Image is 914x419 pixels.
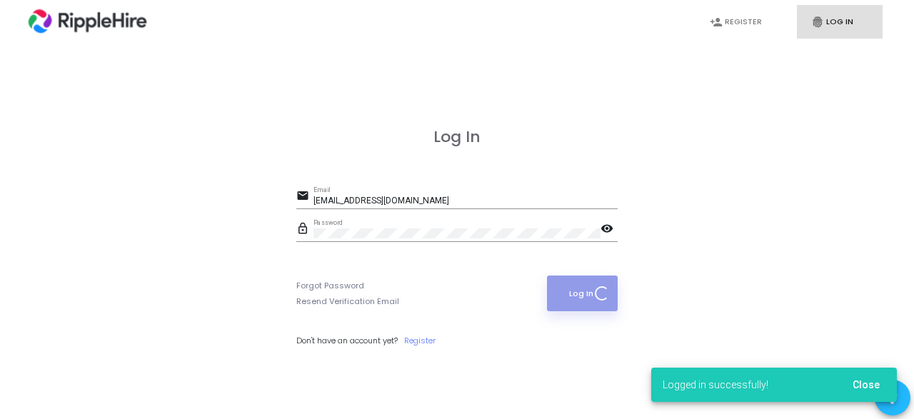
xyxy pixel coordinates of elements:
span: Close [853,379,880,390]
a: person_addRegister [695,5,781,39]
button: Close [841,372,891,398]
img: logo [24,4,151,40]
a: Forgot Password [296,280,364,292]
i: person_add [710,16,723,29]
mat-icon: lock_outline [296,221,313,238]
span: Logged in successfully! [663,378,768,392]
button: Log In [547,276,618,311]
a: fingerprintLog In [797,5,883,39]
a: Resend Verification Email [296,296,399,308]
span: Don't have an account yet? [296,335,398,346]
a: Register [404,335,436,347]
input: Email [313,196,618,206]
h3: Log In [296,128,618,146]
i: fingerprint [811,16,824,29]
mat-icon: visibility [601,221,618,238]
mat-icon: email [296,188,313,206]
